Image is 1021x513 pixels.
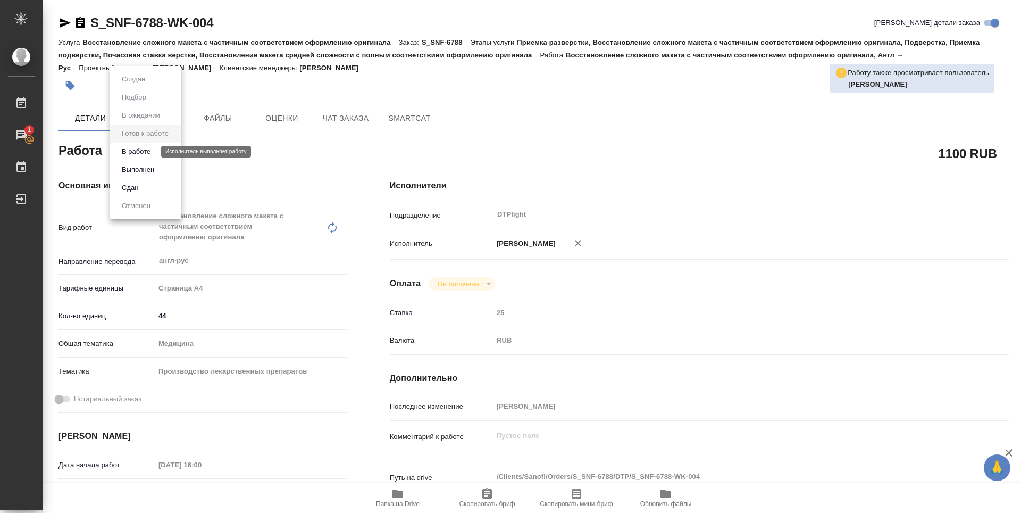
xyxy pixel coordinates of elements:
button: В работе [119,146,154,158]
button: Создан [119,73,148,85]
button: Сдан [119,182,141,194]
button: Готов к работе [119,128,172,139]
button: В ожидании [119,110,163,121]
button: Подбор [119,92,149,103]
button: Выполнен [119,164,157,176]
button: Отменен [119,200,154,212]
